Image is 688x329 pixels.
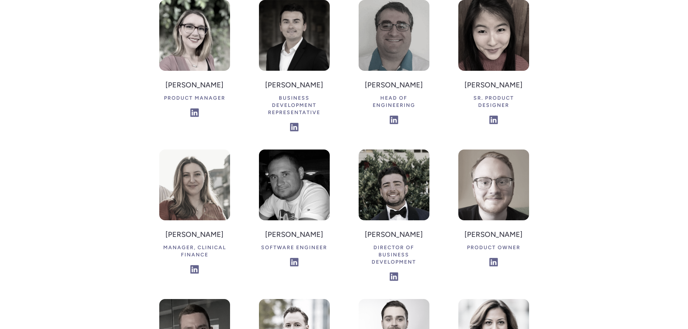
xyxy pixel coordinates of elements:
[259,150,330,270] a: [PERSON_NAME]Software Engineer
[259,92,330,119] div: Business Development Representative
[159,241,230,261] div: Manager, Clinical Finance
[359,92,429,112] div: Head of Engineering
[359,78,429,92] h4: [PERSON_NAME]
[359,228,429,241] h4: [PERSON_NAME]
[159,150,230,277] a: [PERSON_NAME]Manager, Clinical Finance
[164,92,225,105] div: Product Manager
[464,241,523,254] div: Product Owner
[464,228,523,241] h4: [PERSON_NAME]
[261,228,327,241] h4: [PERSON_NAME]
[164,78,225,92] h4: [PERSON_NAME]
[359,241,429,269] div: Director of Business Development
[261,241,327,254] div: Software Engineer
[159,228,230,241] h4: [PERSON_NAME]
[259,78,330,92] h4: [PERSON_NAME]
[458,150,529,270] a: [PERSON_NAME]Product Owner
[458,78,529,92] h4: [PERSON_NAME]
[359,150,429,285] a: [PERSON_NAME]Director of Business Development
[458,92,529,112] div: Sr. Product Designer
